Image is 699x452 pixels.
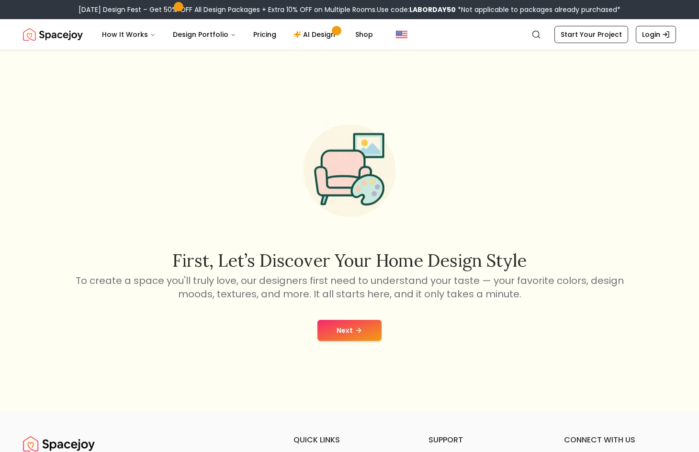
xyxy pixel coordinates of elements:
[94,25,163,44] button: How It Works
[564,434,676,446] h6: connect with us
[286,25,346,44] a: AI Design
[317,320,382,341] button: Next
[246,25,284,44] a: Pricing
[348,25,381,44] a: Shop
[94,25,381,44] nav: Main
[23,19,676,50] nav: Global
[396,29,407,40] img: United States
[74,274,625,301] p: To create a space you'll truly love, our designers first need to understand your taste — your fav...
[165,25,244,44] button: Design Portfolio
[79,5,620,14] div: [DATE] Design Fest – Get 50% OFF All Design Packages + Extra 10% OFF on Multiple Rooms.
[409,5,456,14] b: LABORDAY50
[288,109,411,232] img: Start Style Quiz Illustration
[554,26,628,43] a: Start Your Project
[293,434,406,446] h6: quick links
[23,25,83,44] a: Spacejoy
[428,434,541,446] h6: support
[456,5,620,14] span: *Not applicable to packages already purchased*
[636,26,676,43] a: Login
[377,5,456,14] span: Use code:
[23,25,83,44] img: Spacejoy Logo
[74,251,625,270] h2: First, let’s discover your home design style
